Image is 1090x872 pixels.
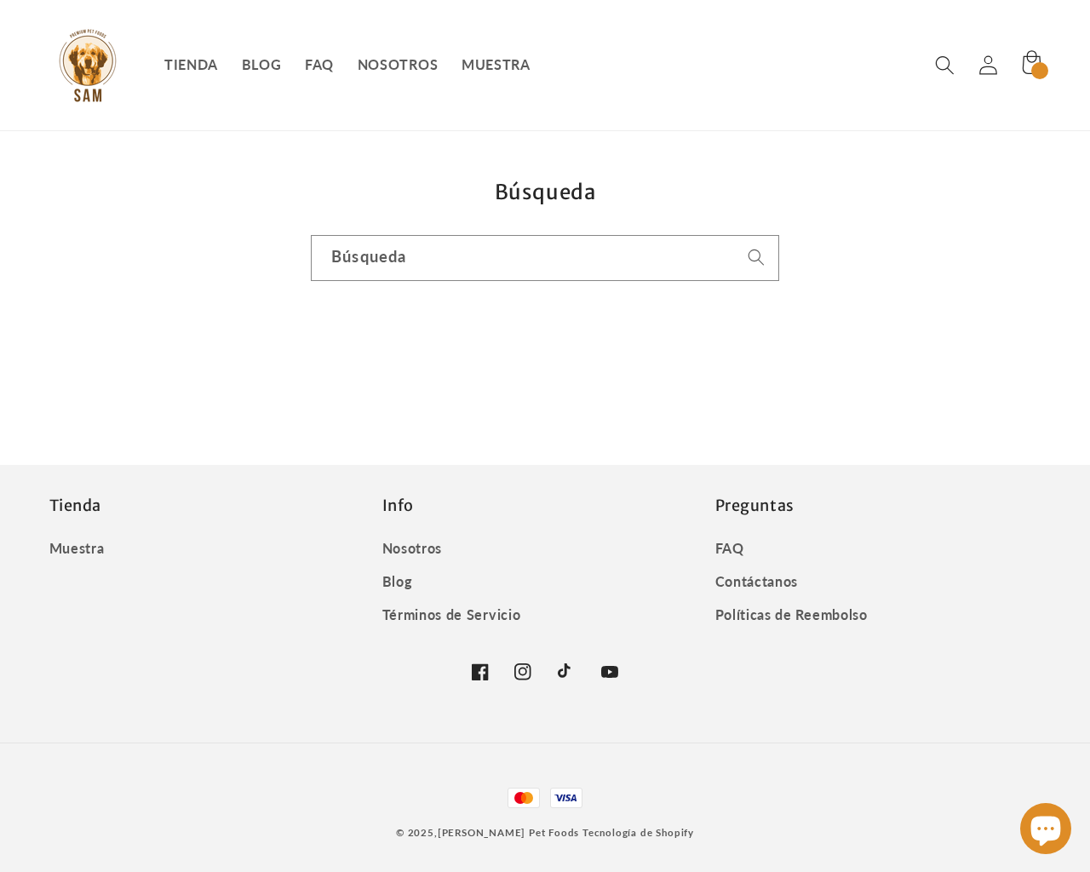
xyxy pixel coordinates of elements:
[715,496,1041,515] h2: Preguntas
[242,56,282,73] span: BLOG
[152,45,230,86] a: TIENDA
[715,598,868,631] a: Políticas de Reembolso
[230,45,293,86] a: BLOG
[293,45,346,86] a: FAQ
[49,179,1041,205] h1: Búsqueda
[715,536,744,565] a: FAQ
[735,236,778,279] button: Búsqueda
[164,56,218,73] span: TIENDA
[396,827,579,838] small: © 2025,
[358,56,439,73] span: NOSOTROS
[438,827,580,838] a: [PERSON_NAME] Pet Foods
[382,536,443,565] a: Nosotros
[305,56,334,73] span: FAQ
[715,565,799,598] a: Contáctanos
[49,27,126,104] img: Sam Pet Foods
[346,45,450,86] a: NOSOTROS
[1015,803,1076,858] inbox-online-store-chat: Chat de la tienda online Shopify
[312,236,778,280] input: Búsqueda
[49,496,376,515] h2: Tienda
[382,565,413,598] a: Blog
[382,598,521,631] a: Términos de Servicio
[49,536,105,565] a: Muestra
[450,45,542,86] a: MUESTRA
[924,43,967,87] summary: Búsqueda
[462,56,531,73] span: MUESTRA
[382,496,708,515] h2: Info
[582,827,694,838] a: Tecnología de Shopify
